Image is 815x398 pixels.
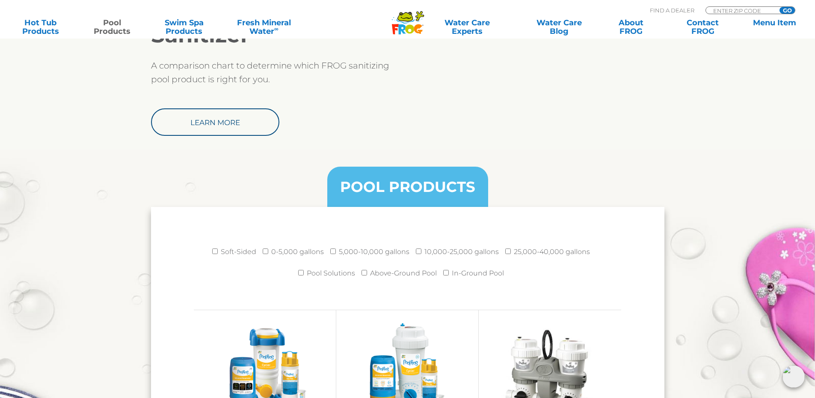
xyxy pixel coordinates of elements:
label: Pool Solutions [307,265,355,282]
a: PoolProducts [80,18,144,36]
label: 10,000-25,000 gallons [424,243,499,260]
input: GO [779,7,795,14]
label: 25,000-40,000 gallons [514,243,590,260]
p: Find A Dealer [650,6,694,14]
a: Water CareBlog [527,18,591,36]
a: AboutFROG [599,18,663,36]
label: Soft-Sided [221,243,256,260]
a: Swim SpaProducts [152,18,216,36]
label: 0-5,000 gallons [271,243,324,260]
a: Menu Item [743,18,806,36]
a: Hot TubProducts [9,18,72,36]
sup: ∞ [274,25,279,32]
label: 5,000-10,000 gallons [339,243,409,260]
img: openIcon [782,365,805,388]
input: Zip Code Form [712,7,770,14]
a: ContactFROG [671,18,735,36]
label: In-Ground Pool [452,265,504,282]
label: Above-Ground Pool [370,265,437,282]
p: A comparison chart to determine which FROG sanitizing pool product is right for you. [151,59,408,86]
a: Learn More [151,108,279,136]
h3: POOL PRODUCTS [340,180,475,194]
a: Fresh MineralWater∞ [224,18,304,36]
a: Water CareExperts [415,18,519,36]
